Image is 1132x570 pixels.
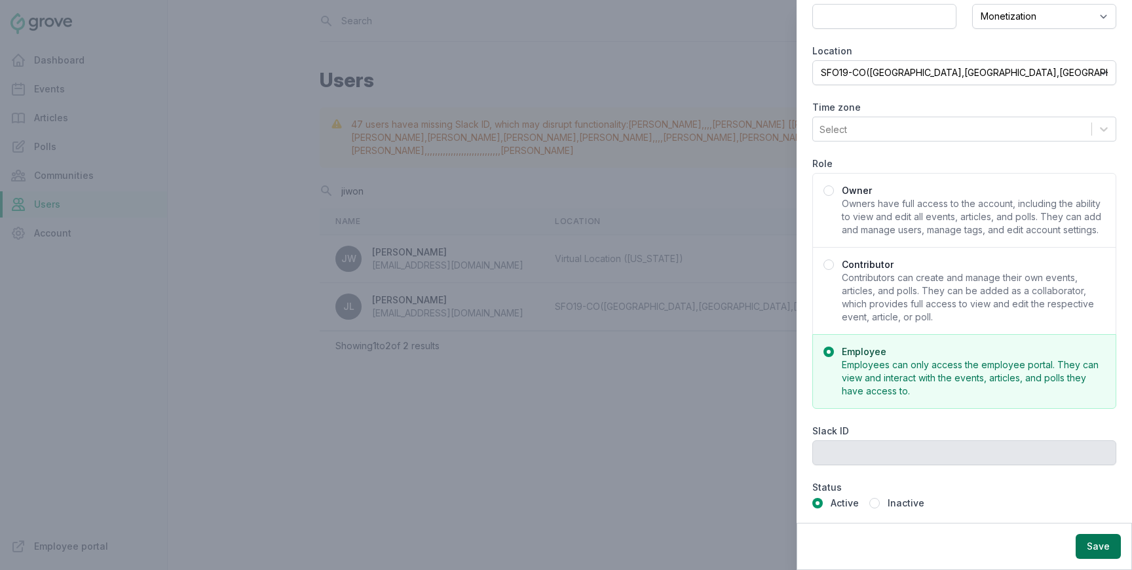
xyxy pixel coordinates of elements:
[842,358,1105,398] span: Employees can only access the employee portal. They can view and interact with the events, articl...
[812,425,1116,438] label: Slack ID
[842,197,1105,237] span: Owners have full access to the account, including the ability to view and edit all events, articl...
[842,271,1105,324] span: Contributors can create and manage their own events, articles, and polls. They can be added as a ...
[812,45,1116,58] label: Location
[842,184,1105,197] span: Owner
[1076,534,1121,559] button: Save
[812,481,1116,494] label: Status
[831,497,859,510] label: Active
[812,101,1116,114] label: Time zone
[842,258,1105,271] span: Contributor
[820,123,847,136] div: Select
[812,157,1116,170] label: Role
[888,497,924,510] label: Inactive
[842,345,1105,358] span: Employee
